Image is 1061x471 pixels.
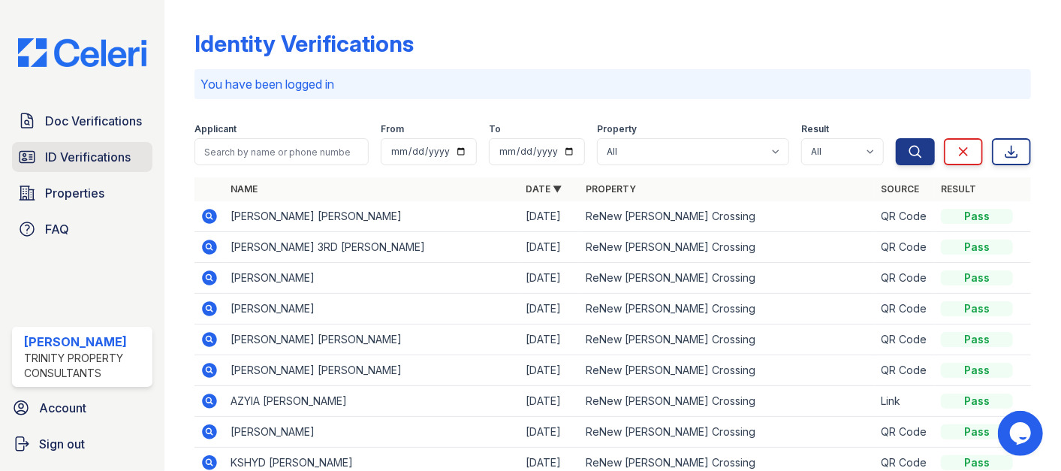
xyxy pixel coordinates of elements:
[941,394,1013,409] div: Pass
[6,38,158,67] img: CE_Logo_Blue-a8612792a0a2168367f1c8372b55b34899dd931a85d93a1a3d3e32e68fde9ad4.png
[225,201,520,232] td: [PERSON_NAME] [PERSON_NAME]
[941,209,1013,224] div: Pass
[875,232,935,263] td: QR Code
[998,411,1046,456] iframe: chat widget
[520,325,580,355] td: [DATE]
[520,232,580,263] td: [DATE]
[801,123,829,135] label: Result
[941,183,976,195] a: Result
[580,386,875,417] td: ReNew [PERSON_NAME] Crossing
[875,355,935,386] td: QR Code
[225,263,520,294] td: [PERSON_NAME]
[941,424,1013,439] div: Pass
[194,123,237,135] label: Applicant
[225,232,520,263] td: [PERSON_NAME] 3RD [PERSON_NAME]
[875,386,935,417] td: Link
[875,263,935,294] td: QR Code
[12,106,152,136] a: Doc Verifications
[881,183,919,195] a: Source
[45,184,104,202] span: Properties
[580,325,875,355] td: ReNew [PERSON_NAME] Crossing
[520,294,580,325] td: [DATE]
[875,201,935,232] td: QR Code
[225,294,520,325] td: [PERSON_NAME]
[941,240,1013,255] div: Pass
[586,183,636,195] a: Property
[6,393,158,423] a: Account
[580,232,875,263] td: ReNew [PERSON_NAME] Crossing
[520,386,580,417] td: [DATE]
[225,325,520,355] td: [PERSON_NAME] [PERSON_NAME]
[24,351,146,381] div: Trinity Property Consultants
[225,355,520,386] td: [PERSON_NAME] [PERSON_NAME]
[580,294,875,325] td: ReNew [PERSON_NAME] Crossing
[225,417,520,448] td: [PERSON_NAME]
[520,417,580,448] td: [DATE]
[875,417,935,448] td: QR Code
[45,220,69,238] span: FAQ
[194,30,414,57] div: Identity Verifications
[45,148,131,166] span: ID Verifications
[200,75,1025,93] p: You have been logged in
[12,178,152,208] a: Properties
[24,333,146,351] div: [PERSON_NAME]
[194,138,369,165] input: Search by name or phone number
[45,112,142,130] span: Doc Verifications
[875,294,935,325] td: QR Code
[381,123,404,135] label: From
[520,263,580,294] td: [DATE]
[6,429,158,459] a: Sign out
[526,183,562,195] a: Date ▼
[520,201,580,232] td: [DATE]
[489,123,501,135] label: To
[520,355,580,386] td: [DATE]
[580,417,875,448] td: ReNew [PERSON_NAME] Crossing
[941,332,1013,347] div: Pass
[580,355,875,386] td: ReNew [PERSON_NAME] Crossing
[941,270,1013,285] div: Pass
[12,214,152,244] a: FAQ
[941,363,1013,378] div: Pass
[597,123,637,135] label: Property
[12,142,152,172] a: ID Verifications
[225,386,520,417] td: AZYIA [PERSON_NAME]
[231,183,258,195] a: Name
[580,263,875,294] td: ReNew [PERSON_NAME] Crossing
[941,455,1013,470] div: Pass
[580,201,875,232] td: ReNew [PERSON_NAME] Crossing
[39,435,85,453] span: Sign out
[39,399,86,417] span: Account
[941,301,1013,316] div: Pass
[875,325,935,355] td: QR Code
